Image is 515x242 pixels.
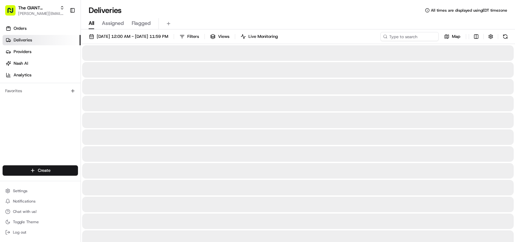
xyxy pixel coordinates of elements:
div: Favorites [3,86,78,96]
button: Log out [3,228,78,237]
a: Analytics [3,70,81,80]
span: All times are displayed using EDT timezone [431,8,507,13]
span: Map [452,34,460,39]
button: Settings [3,186,78,195]
button: [DATE] 12:00 AM - [DATE] 11:59 PM [86,32,171,41]
span: Analytics [14,72,31,78]
button: Create [3,165,78,176]
span: Log out [13,230,26,235]
span: Assigned [102,19,124,27]
button: [PERSON_NAME][EMAIL_ADDRESS][DOMAIN_NAME] [18,11,64,16]
button: Map [441,32,463,41]
span: Deliveries [14,37,32,43]
a: Nash AI [3,58,81,69]
span: Settings [13,188,27,193]
span: Providers [14,49,31,55]
span: All [89,19,94,27]
a: Providers [3,47,81,57]
a: Orders [3,23,81,34]
button: Views [207,32,232,41]
span: Notifications [13,199,36,204]
h1: Deliveries [89,5,122,16]
button: Notifications [3,197,78,206]
input: Type to search [380,32,439,41]
span: Live Monitoring [248,34,278,39]
button: Refresh [501,32,510,41]
button: The GIANT Company[PERSON_NAME][EMAIL_ADDRESS][DOMAIN_NAME] [3,3,67,18]
a: Deliveries [3,35,81,45]
button: Toggle Theme [3,217,78,226]
span: [DATE] 12:00 AM - [DATE] 11:59 PM [97,34,168,39]
span: Create [38,168,50,173]
span: Chat with us! [13,209,37,214]
span: Nash AI [14,60,28,66]
button: Chat with us! [3,207,78,216]
span: Flagged [132,19,151,27]
button: The GIANT Company [18,5,57,11]
button: Filters [177,32,202,41]
span: Toggle Theme [13,219,39,225]
span: Views [218,34,229,39]
button: Live Monitoring [238,32,281,41]
span: Filters [187,34,199,39]
span: Orders [14,26,27,31]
